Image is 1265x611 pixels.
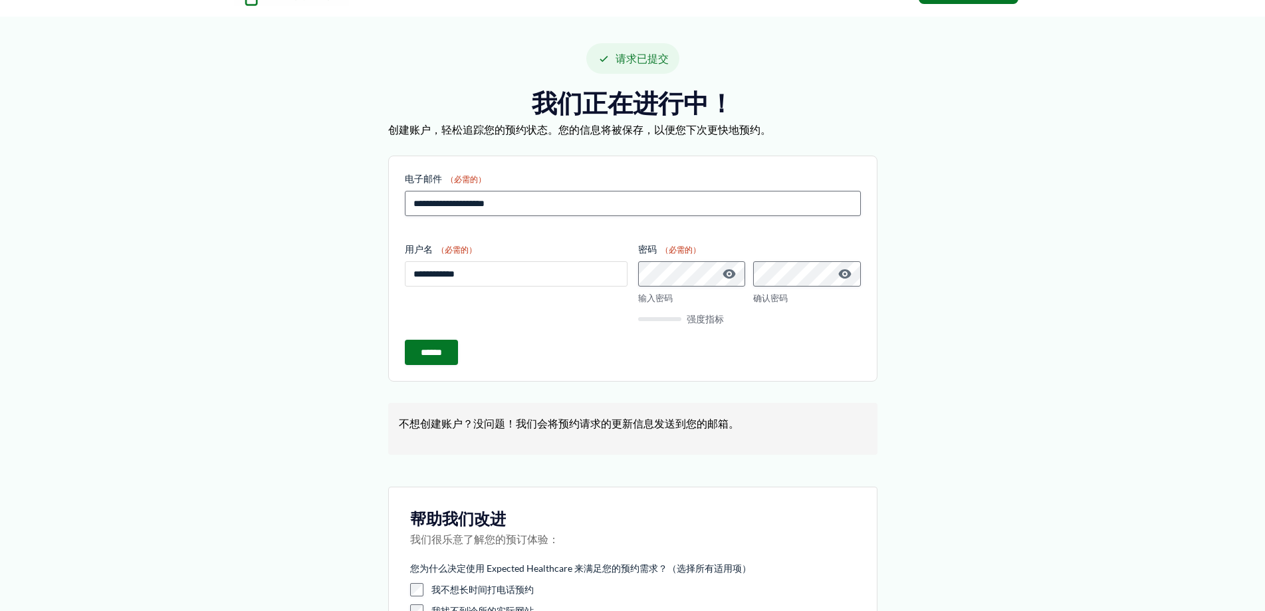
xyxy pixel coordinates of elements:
font: 不想创建账户？没问题！我们会将预约请求的更新信息发送到您的邮箱。 [399,417,739,429]
font: 电子邮件 [405,173,442,184]
font: （必需的） [437,245,477,255]
font: 输入密码 [638,293,673,303]
font: 请求已提交 [616,52,669,64]
font: 确认密码 [753,293,788,303]
font: 您为什么决定使用 Expected Healthcare 来满足您的预约需求？（选择所有适用项） [410,562,751,574]
font: 用户名 [405,243,433,255]
font: （必需的） [661,245,701,255]
button: 显示密码 [837,266,853,282]
button: 显示密码 [721,266,737,282]
font: 强度指标 [687,313,724,324]
font: 我不想长时间打电话预约 [431,584,534,595]
font: 创建账户，轻松追踪您的预约状态。您的信息将被保存，以便您下次更快地预约。 [388,123,771,136]
font: （必需的） [446,174,486,184]
font: 密码 [638,243,657,255]
font: 我们很乐意了解您的预订体验： [410,533,559,545]
font: 帮助我们改进 [410,508,506,530]
font: 我们正在进行中！ [532,86,734,121]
